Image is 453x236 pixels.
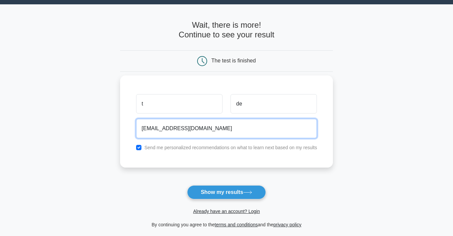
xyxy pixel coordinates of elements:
[274,222,302,227] a: privacy policy
[116,221,337,229] div: By continuing you agree to the and the
[136,94,222,113] input: First name
[193,209,260,214] a: Already have an account? Login
[144,145,317,150] label: Send me personalized recommendations on what to learn next based on my results
[187,185,266,199] button: Show my results
[215,222,258,227] a: terms and conditions
[211,58,256,63] div: The test is finished
[120,20,333,40] h4: Wait, there is more! Continue to see your result
[231,94,317,113] input: Last name
[136,119,317,138] input: Email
